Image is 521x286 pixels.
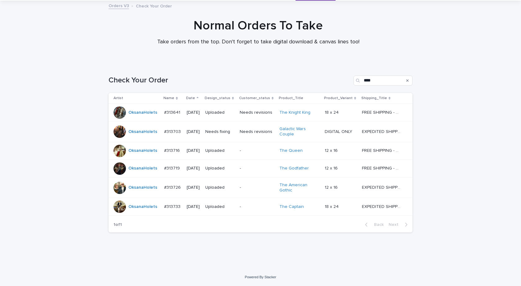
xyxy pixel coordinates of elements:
p: [DATE] [187,166,200,171]
p: [DATE] [187,110,200,115]
p: Date [186,95,195,102]
p: - [240,166,274,171]
p: Needs fixing [205,129,234,134]
a: OksanaHolets [128,129,157,134]
p: Uploaded [205,166,234,171]
p: Uploaded [205,148,234,153]
p: EXPEDITED SHIPPING - preview in 1 business day; delivery up to 5 business days after your approval. [362,203,402,209]
a: The Godfather [279,166,309,171]
a: OksanaHolets [128,204,157,209]
tr: OksanaHolets #313716#313716 [DATE]Uploaded-The Queen 12 x 1612 x 16 FREE SHIPPING - preview in 1-... [109,142,412,160]
p: Product_Title [279,95,303,102]
a: Powered By Stacker [245,275,276,279]
p: Design_status [205,95,230,102]
a: The Captain [279,204,304,209]
span: Back [370,222,384,227]
p: #313641 [164,109,181,115]
p: Needs revisions [240,110,274,115]
p: #313716 [164,147,181,153]
p: FREE SHIPPING - preview in 1-2 business days, after your approval delivery will take 5-10 b.d. [362,147,402,153]
p: 12 x 16 [325,147,339,153]
p: Check Your Order [136,2,172,9]
p: 1 of 1 [109,217,127,232]
p: [DATE] [187,129,200,134]
p: EXPEDITED SHIPPING - preview in 1 business day; delivery up to 5 business days after your approval. [362,128,402,134]
p: - [240,204,274,209]
button: Back [360,222,386,227]
p: Uploaded [205,185,234,190]
p: Product_Variant [324,95,353,102]
p: #313726 [164,184,182,190]
p: EXPEDITED SHIPPING - preview in 1 business day; delivery up to 5 business days after your approval. [362,184,402,190]
input: Search [354,76,412,86]
a: The Knight King [279,110,310,115]
p: Name [163,95,174,102]
p: [DATE] [187,204,200,209]
tr: OksanaHolets #313726#313726 [DATE]Uploaded-The American Gothic 12 x 1612 x 16 EXPEDITED SHIPPING ... [109,177,412,198]
p: #313719 [164,165,181,171]
tr: OksanaHolets #313703#313703 [DATE]Needs fixingNeeds revisionsGalactic Wars Couple DIGITAL ONLYDIG... [109,121,412,142]
p: 18 x 24 [325,109,340,115]
p: Customer_status [239,95,270,102]
p: FREE SHIPPING - preview in 1-2 business days, after your approval delivery will take 5-10 b.d. [362,165,402,171]
p: 18 x 24 [325,203,340,209]
a: OksanaHolets [128,166,157,171]
p: Uploaded [205,110,234,115]
h1: Check Your Order [109,76,351,85]
a: Orders V3 [109,2,129,9]
a: OksanaHolets [128,110,157,115]
h1: Normal Orders To Take [106,18,410,33]
p: 12 x 16 [325,184,339,190]
p: 12 x 16 [325,165,339,171]
p: #313703 [164,128,182,134]
a: OksanaHolets [128,148,157,153]
a: OksanaHolets [128,185,157,190]
p: Needs revisions [240,129,274,134]
tr: OksanaHolets #313641#313641 [DATE]UploadedNeeds revisionsThe Knight King 18 x 2418 x 24 FREE SHIP... [109,104,412,121]
p: Take orders from the top. Don't forget to take digital download & canvas lines too! [134,39,382,46]
p: - [240,148,274,153]
p: - [240,185,274,190]
button: Next [386,222,412,227]
p: Artist [114,95,123,102]
span: Next [389,222,402,227]
tr: OksanaHolets #313733#313733 [DATE]Uploaded-The Captain 18 x 2418 x 24 EXPEDITED SHIPPING - previe... [109,198,412,216]
p: FREE SHIPPING - preview in 1-2 business days, after your approval delivery will take 5-10 b.d. [362,109,402,115]
tr: OksanaHolets #313719#313719 [DATE]Uploaded-The Godfather 12 x 1612 x 16 FREE SHIPPING - preview i... [109,160,412,177]
p: Shipping_Title [361,95,387,102]
a: The Queen [279,148,303,153]
p: [DATE] [187,148,200,153]
a: The American Gothic [279,183,318,193]
p: DIGITAL ONLY [325,128,354,134]
a: Galactic Wars Couple [279,126,318,137]
p: #313733 [164,203,182,209]
p: Uploaded [205,204,234,209]
p: [DATE] [187,185,200,190]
